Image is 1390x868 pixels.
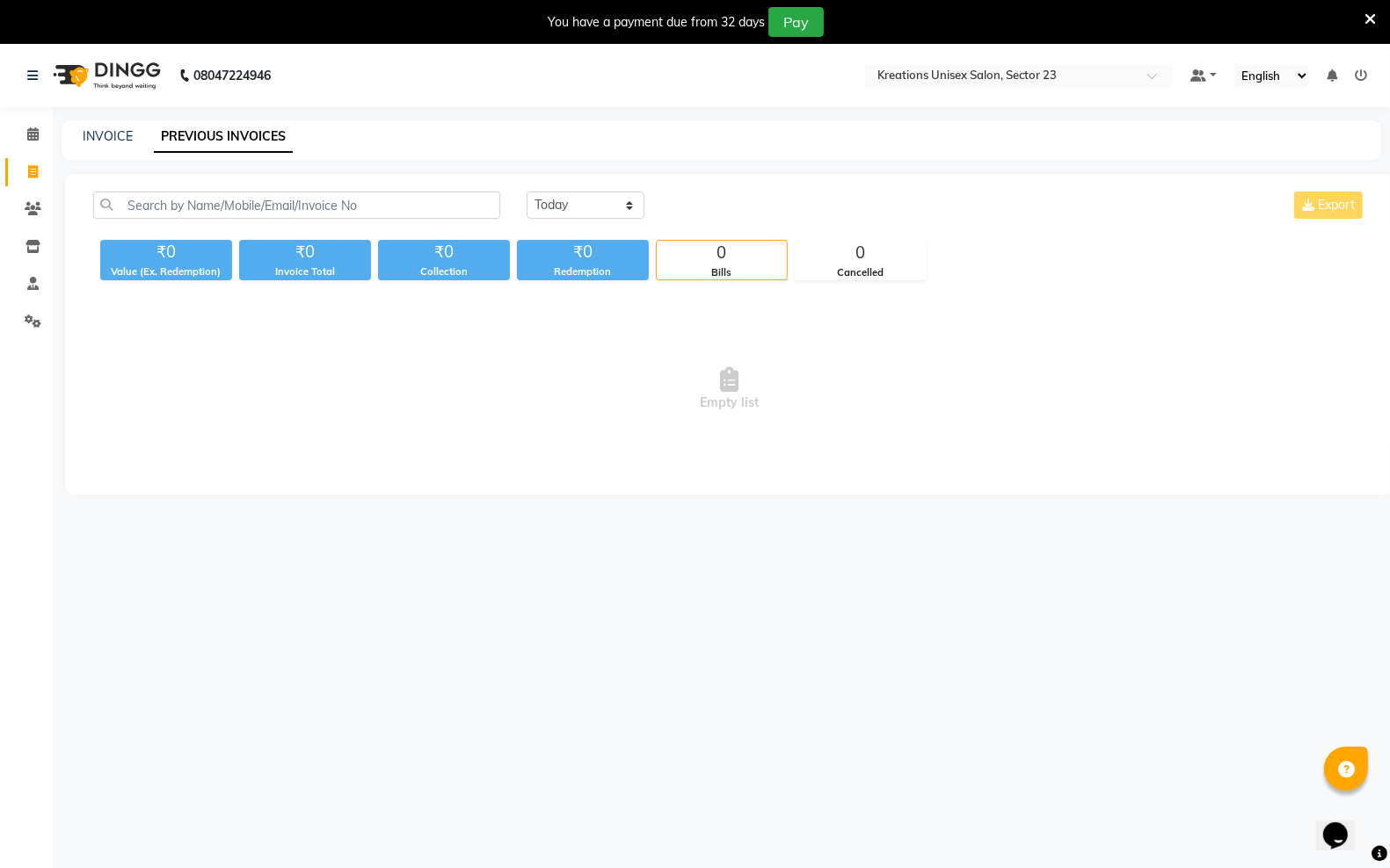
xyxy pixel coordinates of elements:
[768,7,824,37] button: Pay
[796,241,926,265] div: 0
[93,301,1366,477] span: Empty list
[517,264,649,279] div: Redemption
[83,128,133,144] a: INVOICE
[45,51,165,100] img: logo
[239,264,371,279] div: Invoice Total
[154,121,293,153] a: PREVIOUS INVOICES
[378,240,510,264] div: ₹0
[239,240,371,264] div: ₹0
[378,264,510,279] div: Collection
[517,240,649,264] div: ₹0
[100,264,232,279] div: Value (Ex. Redemption)
[548,13,765,32] div: You have a payment due from 32 days
[193,51,271,100] b: 08047224946
[657,241,787,265] div: 0
[93,192,500,219] input: Search by Name/Mobile/Email/Invoice No
[796,265,926,280] div: Cancelled
[100,240,232,264] div: ₹0
[1316,798,1372,850] iframe: chat widget
[657,265,787,280] div: Bills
